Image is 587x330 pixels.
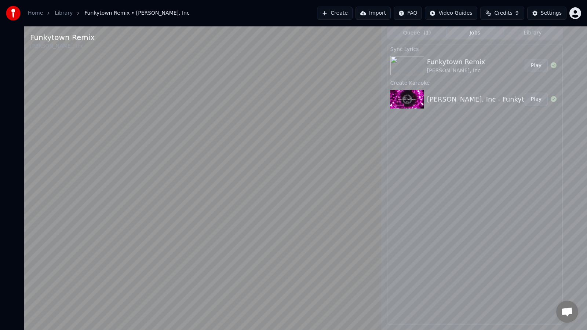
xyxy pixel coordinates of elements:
nav: breadcrumb [28,10,190,17]
img: youka [6,6,21,21]
button: Play [525,59,548,72]
a: Library [55,10,73,17]
button: Video Guides [425,7,477,20]
button: Queue [388,28,446,38]
button: Jobs [446,28,504,38]
button: Play [525,93,548,106]
div: [PERSON_NAME], Inc [427,67,485,74]
span: ( 1 ) [424,29,431,37]
span: Funkytown Remix • [PERSON_NAME], Inc [84,10,189,17]
button: Credits9 [480,7,524,20]
button: FAQ [394,7,422,20]
div: Funkytown Remix [30,32,95,43]
button: Library [504,28,562,38]
button: Import [356,7,391,20]
span: Credits [494,10,512,17]
div: Create Karaoke [387,78,562,87]
div: [PERSON_NAME], Inc - Funkytown Remix [427,94,561,104]
a: Open chat [556,301,578,323]
a: Home [28,10,43,17]
div: Sync Lyrics [387,44,562,53]
button: Settings [527,7,566,20]
button: Create [317,7,353,20]
div: [PERSON_NAME], Inc [30,43,95,50]
span: 9 [515,10,519,17]
div: Funkytown Remix [427,57,485,67]
div: Settings [541,10,562,17]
